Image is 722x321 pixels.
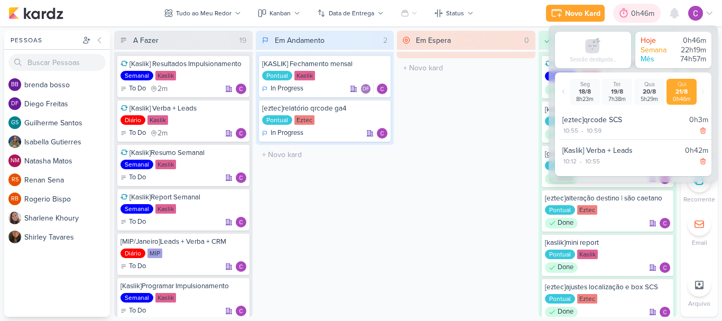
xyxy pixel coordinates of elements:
[11,101,18,107] p: DF
[570,56,616,63] div: Sessão desligada...
[636,96,662,103] div: 5h29m
[674,36,706,45] div: 0h46m
[11,196,18,202] p: RB
[155,293,176,302] div: Kaslik
[669,81,695,88] div: Qui
[545,59,671,69] div: [KASLIK] SALDO DA CONTA
[121,249,145,258] div: Diário
[688,299,710,308] p: Arquivo
[121,204,153,214] div: Semanal
[121,59,246,69] div: [Kaslik] Resultados Impulsionamento
[133,35,159,46] div: A Fazer
[121,160,153,169] div: Semanal
[121,148,246,158] div: [Kaslik]Resumo Semanal
[586,126,603,135] div: 10:59
[262,84,303,94] div: In Progress
[129,84,146,94] p: To Do
[8,192,21,205] div: Rogerio Bispo
[674,54,706,64] div: 74h57m
[8,135,21,148] img: Isabella Gutierres
[236,84,246,94] div: Responsável: Carlos Lima
[129,172,146,183] p: To Do
[545,294,575,304] div: Pontual
[271,84,303,94] p: In Progress
[275,35,325,46] div: Em Andamento
[545,194,671,203] div: [eztec]alteração destino | são caetano
[669,88,695,96] div: 21/8
[271,128,303,139] p: In Progress
[150,128,168,139] div: último check-in há 2 meses
[121,261,146,272] div: To Do
[12,177,18,183] p: RS
[158,130,168,137] span: 2m
[121,128,146,139] div: To Do
[147,249,162,258] div: MIP
[8,35,80,45] div: Pessoas
[416,35,451,46] div: Em Espera
[155,71,176,80] div: Kaslik
[545,250,575,259] div: Pontual
[147,115,168,125] div: Kaslik
[236,84,246,94] img: Carlos Lima
[11,120,18,126] p: GS
[636,88,662,96] div: 20/8
[24,213,110,224] div: S h a r l e n e K h o u r y
[24,98,110,109] div: D i e g o F r e i t a s
[8,212,21,224] img: Sharlene Khoury
[577,205,597,215] div: Eztec
[545,161,575,170] div: Pontual
[8,173,21,186] div: Renan Sena
[155,160,176,169] div: Kaslik
[121,104,246,113] div: [Kaslik] Verba + Leads
[572,88,598,96] div: 18/8
[262,115,292,125] div: Pontual
[236,172,246,183] div: Responsável: Carlos Lima
[545,262,578,273] div: Done
[520,35,533,46] div: 0
[377,128,387,139] img: Carlos Lima
[262,128,303,139] div: In Progress
[121,84,146,94] div: To Do
[379,35,392,46] div: 2
[545,307,578,317] div: Done
[641,54,672,64] div: Mês
[377,84,387,94] img: Carlos Lima
[24,79,110,90] div: b r e n d a b o s s o
[24,175,110,186] div: R e n a n S e n a
[558,218,573,228] p: Done
[236,128,246,139] div: Responsável: Carlos Lima
[8,116,21,129] div: Guilherme Santos
[577,250,598,259] div: Kaslik
[631,8,658,19] div: 0h46m
[363,87,369,92] p: DF
[399,60,533,76] input: + Novo kard
[572,81,598,88] div: Seg
[8,231,21,243] img: Shirley Tavares
[689,114,708,125] div: 0h3m
[236,261,246,272] div: Responsável: Carlos Lima
[236,306,246,316] img: Carlos Lima
[377,128,387,139] div: Responsável: Carlos Lima
[129,306,146,316] p: To Do
[236,172,246,183] img: Carlos Lima
[562,126,579,135] div: 10:55
[129,217,146,227] p: To Do
[8,154,21,167] div: Natasha Matos
[558,262,573,273] p: Done
[674,45,706,55] div: 22h19m
[377,84,387,94] div: Responsável: Carlos Lima
[121,172,146,183] div: To Do
[262,71,292,80] div: Pontual
[545,105,671,114] div: [kaslik]novo conj hmp
[641,36,672,45] div: Hoje
[121,237,246,246] div: [MIP/Janeiro]Leads + Verba + CRM
[578,157,584,166] div: -
[121,293,153,302] div: Semanal
[11,82,18,88] p: bb
[565,8,600,19] div: Novo Kard
[258,147,392,162] input: + Novo kard
[24,117,110,129] div: G u i l h e r m e S a n t o s
[545,116,575,126] div: Pontual
[660,262,670,273] div: Responsável: Carlos Lima
[294,71,315,80] div: Kaslik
